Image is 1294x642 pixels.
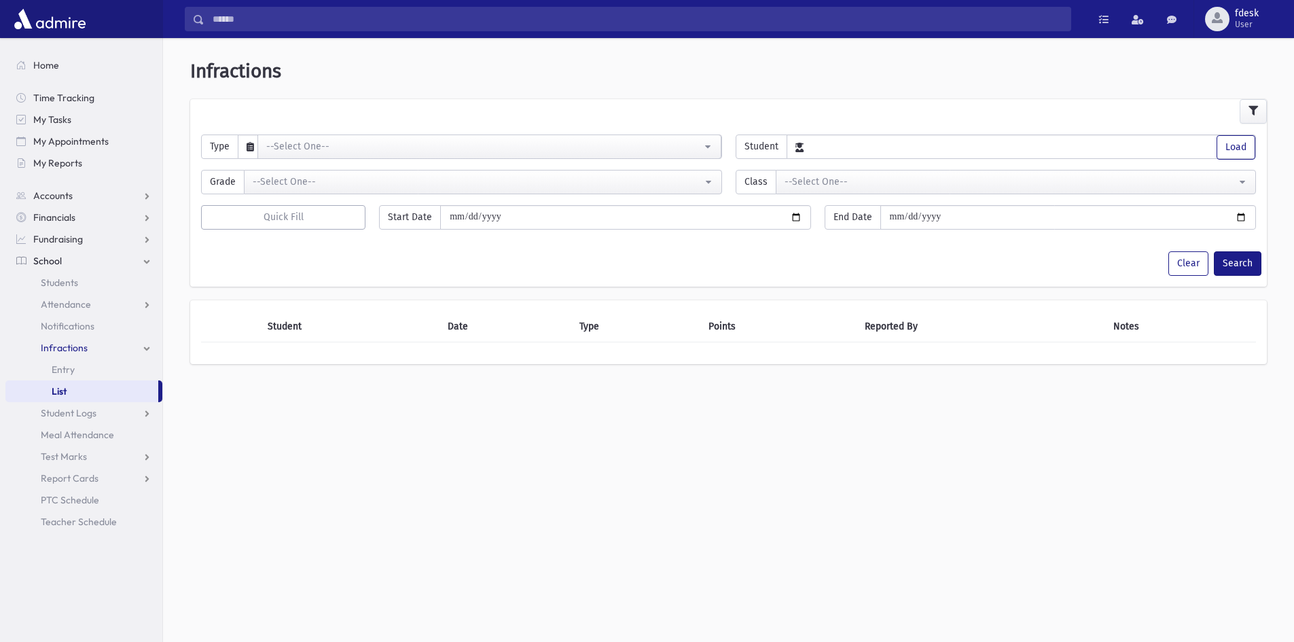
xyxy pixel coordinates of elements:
span: fdesk [1235,8,1259,19]
a: Financials [5,207,162,228]
button: Search [1214,251,1261,276]
button: --Select One-- [257,135,721,159]
span: Notifications [41,320,94,332]
span: My Appointments [33,135,109,147]
span: List [52,385,67,397]
div: Quick Fill [210,210,357,224]
a: PTC Schedule [5,489,162,511]
span: My Tasks [33,113,71,126]
a: Report Cards [5,467,162,489]
span: Student [736,135,787,159]
th: Type [571,311,700,342]
a: Fundraising [5,228,162,250]
button: --Select One-- [244,170,722,194]
span: School [33,255,62,267]
a: My Appointments [5,130,162,152]
div: --Select One-- [785,175,1237,189]
span: Infractions [190,60,281,82]
th: Points [700,311,857,342]
span: My Reports [33,157,82,169]
span: PTC Schedule [41,494,99,506]
div: --Select One-- [253,175,702,189]
a: Test Marks [5,446,162,467]
a: Infractions [5,337,162,359]
a: Students [5,272,162,293]
button: Quick Fill [201,205,365,230]
span: User [1235,19,1259,30]
img: AdmirePro [11,5,89,33]
span: Fundraising [33,233,83,245]
span: Students [41,277,78,289]
span: Report Cards [41,472,98,484]
span: Accounts [33,190,73,202]
span: Time Tracking [33,92,94,104]
a: Home [5,54,162,76]
span: Test Marks [41,450,87,463]
span: Meal Attendance [41,429,114,441]
a: Entry [5,359,162,380]
a: My Reports [5,152,162,174]
th: Date [439,311,571,342]
button: --Select One-- [776,170,1257,194]
a: School [5,250,162,272]
a: List [5,380,158,402]
button: Load [1217,135,1255,160]
span: Attendance [41,298,91,310]
a: My Tasks [5,109,162,130]
div: --Select One-- [266,139,702,154]
a: Meal Attendance [5,424,162,446]
a: Notifications [5,315,162,337]
span: End Date [825,205,881,230]
span: Student Logs [41,407,96,419]
button: Clear [1168,251,1208,276]
span: Type [201,135,238,159]
th: Notes [1105,311,1256,342]
span: Grade [201,170,245,194]
span: Financials [33,211,75,224]
a: Time Tracking [5,87,162,109]
a: Student Logs [5,402,162,424]
span: Infractions [41,342,88,354]
a: Teacher Schedule [5,511,162,533]
a: Accounts [5,185,162,207]
a: Attendance [5,293,162,315]
span: Entry [52,363,75,376]
th: Reported By [857,311,1105,342]
span: Teacher Schedule [41,516,117,528]
span: Start Date [379,205,441,230]
th: Student [259,311,439,342]
span: Home [33,59,59,71]
input: Search [204,7,1071,31]
span: Class [736,170,776,194]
